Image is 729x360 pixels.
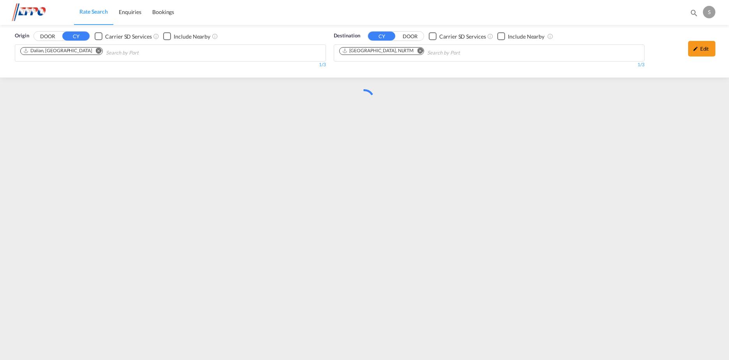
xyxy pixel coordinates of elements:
md-icon: icon-magnify [690,9,698,17]
md-icon: Your search will be saved by the below given name [312,77,318,83]
input: Chips input. [106,47,180,59]
md-icon: Unchecked: Search for CY (Container Yard) services for all selected carriers.Checked : Search for... [487,33,493,39]
div: icon-pencilEdit [688,41,715,56]
button: CY [368,32,395,41]
div: Include Nearby [508,33,544,41]
span: Cut Off Date [15,77,44,83]
md-checkbox: Checkbox No Ink [95,32,151,40]
input: Search by Port [427,47,501,59]
span: Enquiries [119,9,141,15]
md-icon: icon-pencil [693,46,698,51]
span: Search Currency [359,77,393,83]
md-checkbox: Checkbox No Ink [429,32,486,40]
md-icon: Unchecked: Search for CY (Container Yard) services for all selected carriers.Checked : Search for... [153,33,159,39]
button: CY [62,32,90,41]
md-chips-wrap: Chips container. Use arrow keys to select chips. [19,45,183,59]
button: DOOR [396,32,424,41]
button: DOOR [34,32,61,41]
button: Remove [412,48,424,55]
span: Rate Search [79,8,108,15]
md-icon: Unchecked: Ignores neighbouring ports when fetching rates.Checked : Includes neighbouring ports w... [547,33,553,39]
div: Include Nearby [174,33,210,41]
div: 1/3 [15,62,326,68]
span: Bookings [152,9,174,15]
div: Press delete to remove this chip. [342,48,416,54]
div: Carrier SD Services [439,33,486,41]
span: Origin [15,32,29,40]
div: Carrier SD Services [105,33,151,41]
md-icon: Unchecked: Ignores neighbouring ports when fetching rates.Checked : Includes neighbouring ports w... [212,33,218,39]
span: Locals & Custom Charges [143,77,200,83]
div: 1/3 [334,62,645,68]
md-chips-wrap: Chips container. Use arrow keys to select chips. [338,45,505,59]
md-checkbox: Checkbox No Ink [497,32,544,40]
div: Dalian, CNDAL [23,48,92,54]
div: Rotterdam, NLRTM [342,48,414,54]
div: Press delete to remove this chip. [23,48,94,54]
span: Load Type [69,77,100,83]
md-icon: icon-information-outline [94,77,100,83]
button: Remove [91,48,102,55]
span: Search Reference Name [256,77,318,83]
span: Destination [334,32,360,40]
div: s [703,6,715,18]
img: d38966e06f5511efa686cdb0e1f57a29.png [12,4,64,21]
div: icon-magnify [690,9,698,20]
md-checkbox: Checkbox No Ink [163,32,210,40]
